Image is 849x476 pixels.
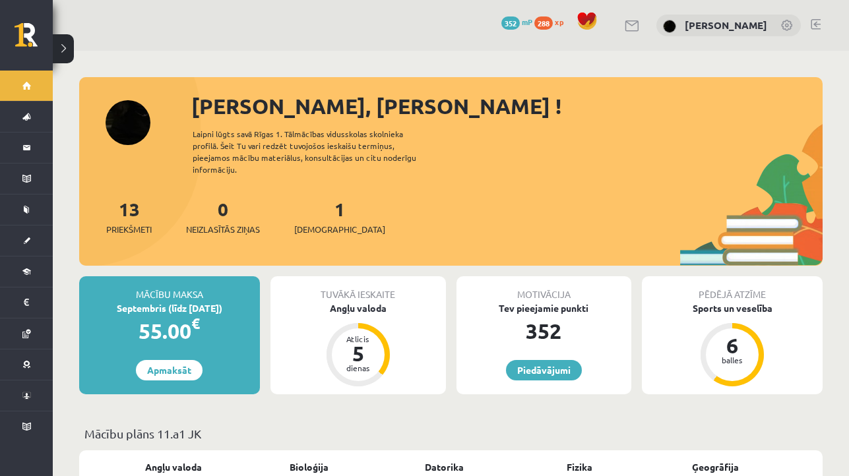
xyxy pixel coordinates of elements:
[79,276,260,301] div: Mācību maksa
[692,460,739,474] a: Ģeogrāfija
[193,128,439,175] div: Laipni lūgts savā Rīgas 1. Tālmācības vidusskolas skolnieka profilā. Šeit Tu vari redzēt tuvojošo...
[270,301,446,315] div: Angļu valoda
[15,23,53,56] a: Rīgas 1. Tālmācības vidusskola
[456,276,632,301] div: Motivācija
[79,301,260,315] div: Septembris (līdz [DATE])
[191,90,823,122] div: [PERSON_NAME], [PERSON_NAME] !
[290,460,329,474] a: Bioloģija
[501,16,520,30] span: 352
[270,301,446,388] a: Angļu valoda Atlicis 5 dienas
[338,364,378,372] div: dienas
[712,356,752,364] div: balles
[294,223,385,236] span: [DEMOGRAPHIC_DATA]
[425,460,464,474] a: Datorika
[79,315,260,347] div: 55.00
[191,314,200,333] span: €
[712,335,752,356] div: 6
[534,16,570,27] a: 288 xp
[642,301,823,388] a: Sports un veselība 6 balles
[136,360,203,380] a: Apmaksāt
[106,197,152,236] a: 13Priekšmeti
[186,197,260,236] a: 0Neizlasītās ziņas
[534,16,553,30] span: 288
[106,223,152,236] span: Priekšmeti
[294,197,385,236] a: 1[DEMOGRAPHIC_DATA]
[642,301,823,315] div: Sports un veselība
[522,16,532,27] span: mP
[506,360,582,380] a: Piedāvājumi
[663,20,676,33] img: Amanda Solvita Hodasēviča
[642,276,823,301] div: Pēdējā atzīme
[456,315,632,347] div: 352
[186,223,260,236] span: Neizlasītās ziņas
[270,276,446,301] div: Tuvākā ieskaite
[555,16,563,27] span: xp
[338,335,378,343] div: Atlicis
[567,460,592,474] a: Fizika
[501,16,532,27] a: 352 mP
[338,343,378,364] div: 5
[685,18,767,32] a: [PERSON_NAME]
[456,301,632,315] div: Tev pieejamie punkti
[84,425,817,442] p: Mācību plāns 11.a1 JK
[145,460,202,474] a: Angļu valoda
